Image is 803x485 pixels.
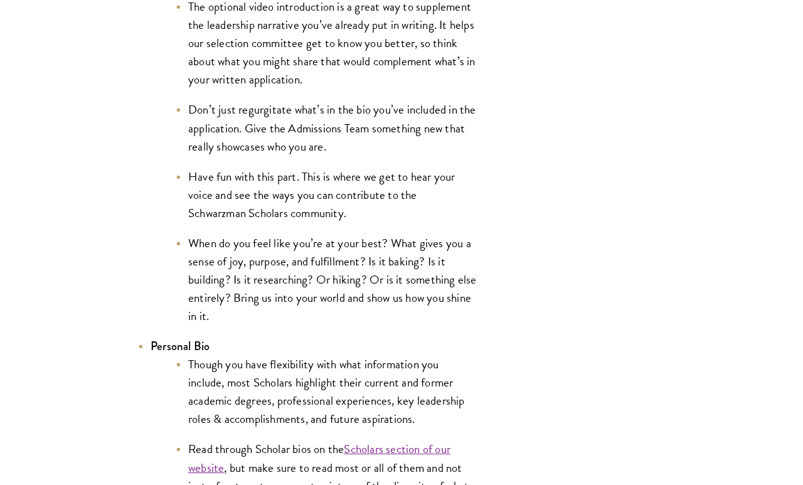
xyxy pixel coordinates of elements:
[176,355,477,428] li: Though you have flexibility with what information you include, most Scholars highlight their curr...
[151,338,210,354] strong: Personal Bio
[176,100,477,155] li: Don’t just regurgitate what’s in the bio you’ve included in the application. Give the Admissions ...
[176,234,477,325] li: When do you feel like you’re at your best? What gives you a sense of joy, purpose, and fulfillmen...
[176,168,477,222] li: Have fun with this part. This is where we get to hear your voice and see the ways you can contrib...
[188,440,450,476] a: Scholars section of our website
